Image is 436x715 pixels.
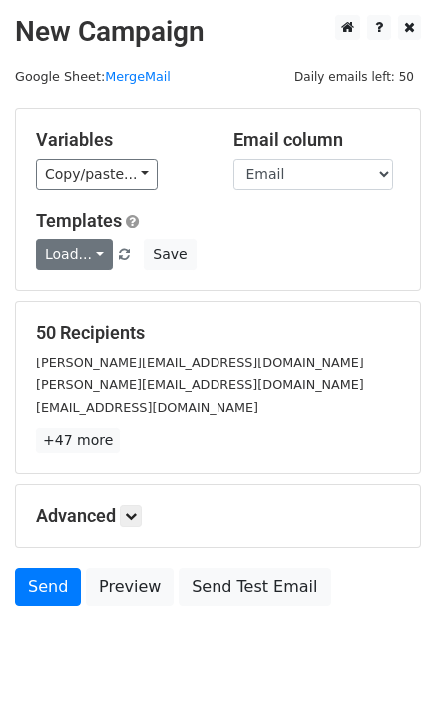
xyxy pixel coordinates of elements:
h5: Variables [36,129,204,151]
span: Daily emails left: 50 [287,66,421,88]
small: [EMAIL_ADDRESS][DOMAIN_NAME] [36,400,258,415]
small: [PERSON_NAME][EMAIL_ADDRESS][DOMAIN_NAME] [36,377,364,392]
small: [PERSON_NAME][EMAIL_ADDRESS][DOMAIN_NAME] [36,356,364,370]
a: Daily emails left: 50 [287,69,421,84]
h5: Email column [233,129,401,151]
a: Copy/paste... [36,159,158,190]
h5: 50 Recipients [36,322,400,344]
a: Templates [36,210,122,231]
iframe: Chat Widget [336,619,436,715]
a: Send [15,568,81,606]
small: Google Sheet: [15,69,171,84]
a: Preview [86,568,174,606]
h2: New Campaign [15,15,421,49]
a: Load... [36,239,113,270]
h5: Advanced [36,505,400,527]
a: +47 more [36,428,120,453]
a: MergeMail [105,69,171,84]
a: Send Test Email [179,568,330,606]
button: Save [144,239,196,270]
